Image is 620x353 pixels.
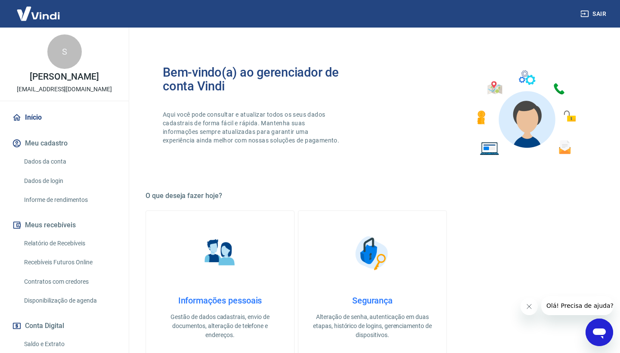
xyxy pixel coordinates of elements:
div: S [47,34,82,69]
a: Disponibilização de agenda [21,292,118,310]
img: Imagem de um avatar masculino com diversos icones exemplificando as funcionalidades do gerenciado... [469,65,582,161]
button: Meu cadastro [10,134,118,153]
a: Saldo e Extrato [21,335,118,353]
iframe: Botão para abrir a janela de mensagens [586,319,613,346]
p: Aqui você pode consultar e atualizar todos os seus dados cadastrais de forma fácil e rápida. Mant... [163,110,341,145]
img: Informações pessoais [198,232,242,275]
iframe: Fechar mensagem [521,298,538,315]
img: Vindi [10,0,66,27]
p: Alteração de senha, autenticação em duas etapas, histórico de logins, gerenciamento de dispositivos. [312,313,433,340]
a: Contratos com credores [21,273,118,291]
p: [PERSON_NAME] [30,72,99,81]
h4: Segurança [312,295,433,306]
a: Dados de login [21,172,118,190]
p: [EMAIL_ADDRESS][DOMAIN_NAME] [17,85,112,94]
button: Sair [579,6,610,22]
h4: Informações pessoais [160,295,280,306]
span: Olá! Precisa de ajuda? [5,6,72,13]
button: Meus recebíveis [10,216,118,235]
a: Início [10,108,118,127]
a: Recebíveis Futuros Online [21,254,118,271]
p: Gestão de dados cadastrais, envio de documentos, alteração de telefone e endereços. [160,313,280,340]
a: Dados da conta [21,153,118,170]
iframe: Mensagem da empresa [541,296,613,315]
h5: O que deseja fazer hoje? [146,192,599,200]
h2: Bem-vindo(a) ao gerenciador de conta Vindi [163,65,372,93]
img: Segurança [351,232,394,275]
a: Informe de rendimentos [21,191,118,209]
button: Conta Digital [10,316,118,335]
a: Relatório de Recebíveis [21,235,118,252]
